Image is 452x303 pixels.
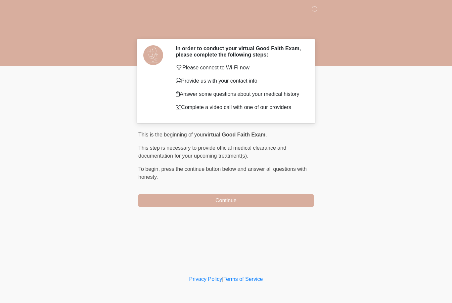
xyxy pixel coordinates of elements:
a: | [222,276,223,282]
a: Privacy Policy [189,276,222,282]
h2: In order to conduct your virtual Good Faith Exam, please complete the following steps: [176,45,304,58]
img: Agent Avatar [143,45,163,65]
span: This step is necessary to provide official medical clearance and documentation for your upcoming ... [138,145,286,159]
img: DM Wellness & Aesthetics Logo [132,5,140,13]
strong: virtual Good Faith Exam [204,132,265,137]
p: Answer some questions about your medical history [176,90,304,98]
span: This is the beginning of your [138,132,204,137]
h1: ‎ ‎ [133,24,319,36]
p: Complete a video call with one of our providers [176,103,304,111]
p: Please connect to Wi-Fi now [176,64,304,72]
span: To begin, [138,166,161,172]
p: Provide us with your contact info [176,77,304,85]
button: Continue [138,194,314,207]
span: . [265,132,267,137]
span: press the continue button below and answer all questions with honesty. [138,166,307,180]
a: Terms of Service [223,276,263,282]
